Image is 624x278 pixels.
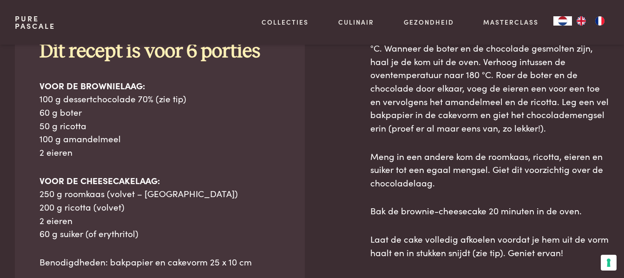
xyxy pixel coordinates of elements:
[553,16,572,26] a: NL
[370,14,609,134] span: Snijd de boter in stukjes en breek de chocolade in stukken. Laat beide samen smelten in een kom i...
[39,92,186,105] span: 100 g dessertchocolade 70% (zie tip)
[338,17,374,27] a: Culinair
[39,106,82,118] span: 60 g boter
[553,16,609,26] aside: Language selected: Nederlands
[39,200,125,213] span: 200 g ricotta (volvet)
[262,17,309,27] a: Collecties
[370,232,609,258] span: Laat de cake volledig afkoelen voordat je hem uit de vorm haalt en in stukken snijdt (zie tip). G...
[572,16,609,26] ul: Language list
[404,17,454,27] a: Gezondheid
[39,146,72,158] span: 2 eieren
[39,42,260,61] b: Dit recept is voor 6 porties
[483,17,539,27] a: Masterclass
[15,15,55,30] a: PurePascale
[591,16,609,26] a: FR
[39,119,86,132] span: 50 g ricotta
[553,16,572,26] div: Language
[39,132,121,145] span: 100 g amandelmeel
[39,227,138,239] span: 60 g suiker (of erythritol)
[39,187,238,199] span: 250 g roomkaas (volvet – [GEOGRAPHIC_DATA])
[370,204,582,217] span: Bak de brownie-cheesecake 20 minuten in de oven.
[572,16,591,26] a: EN
[39,255,252,268] span: Benodigdheden: bakpapier en cakevorm 25 x 10 cm
[39,174,160,186] b: VOOR DE CHEESECAKELAAG:
[39,79,145,92] b: VOOR DE BROWNIELAAG:
[601,255,617,271] button: Uw voorkeuren voor toestemming voor trackingtechnologieën
[39,214,72,226] span: 2 eieren
[370,150,603,189] span: Meng in een andere kom de roomkaas, ricotta, eieren en suiker tot een egaal mengsel. Giet dit voo...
